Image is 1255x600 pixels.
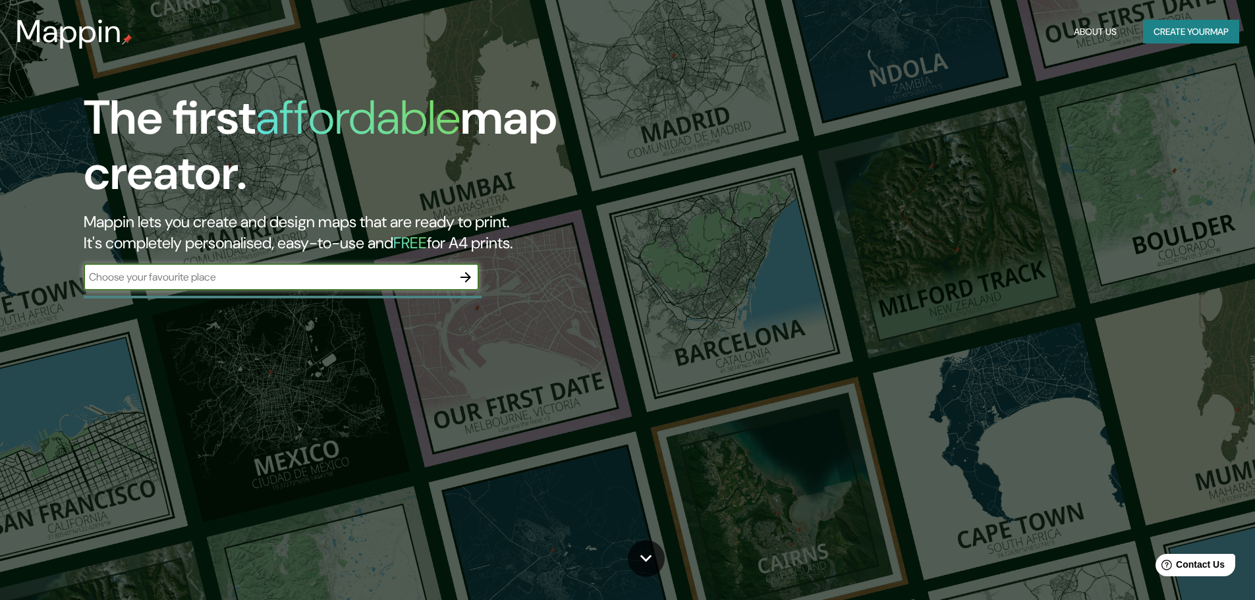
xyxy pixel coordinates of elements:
h1: The first map creator. [84,90,711,211]
button: Create yourmap [1143,20,1239,44]
h2: Mappin lets you create and design maps that are ready to print. It's completely personalised, eas... [84,211,711,254]
h3: Mappin [16,13,122,50]
h1: affordable [256,87,460,148]
input: Choose your favourite place [84,269,453,285]
h5: FREE [393,232,427,253]
img: mappin-pin [122,34,132,45]
button: About Us [1069,20,1122,44]
iframe: Help widget launcher [1138,549,1241,586]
